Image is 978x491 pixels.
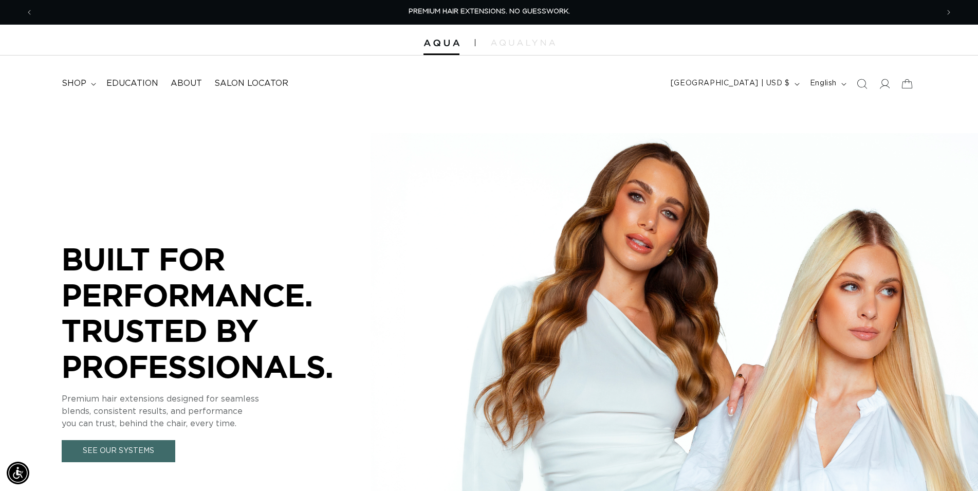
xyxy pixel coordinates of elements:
[409,8,570,15] span: PREMIUM HAIR EXTENSIONS. NO GUESSWORK.
[208,72,294,95] a: Salon Locator
[62,241,370,384] p: BUILT FOR PERFORMANCE. TRUSTED BY PROFESSIONALS.
[671,78,790,89] span: [GEOGRAPHIC_DATA] | USD $
[937,3,960,22] button: Next announcement
[62,440,175,462] a: See Our Systems
[665,74,804,94] button: [GEOGRAPHIC_DATA] | USD $
[100,72,164,95] a: Education
[56,72,100,95] summary: shop
[851,72,873,95] summary: Search
[491,40,555,46] img: aqualyna.com
[171,78,202,89] span: About
[62,78,86,89] span: shop
[214,78,288,89] span: Salon Locator
[423,40,459,47] img: Aqua Hair Extensions
[164,72,208,95] a: About
[106,78,158,89] span: Education
[62,393,370,430] p: Premium hair extensions designed for seamless blends, consistent results, and performance you can...
[18,3,41,22] button: Previous announcement
[804,74,851,94] button: English
[810,78,837,89] span: English
[7,462,29,484] div: Accessibility Menu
